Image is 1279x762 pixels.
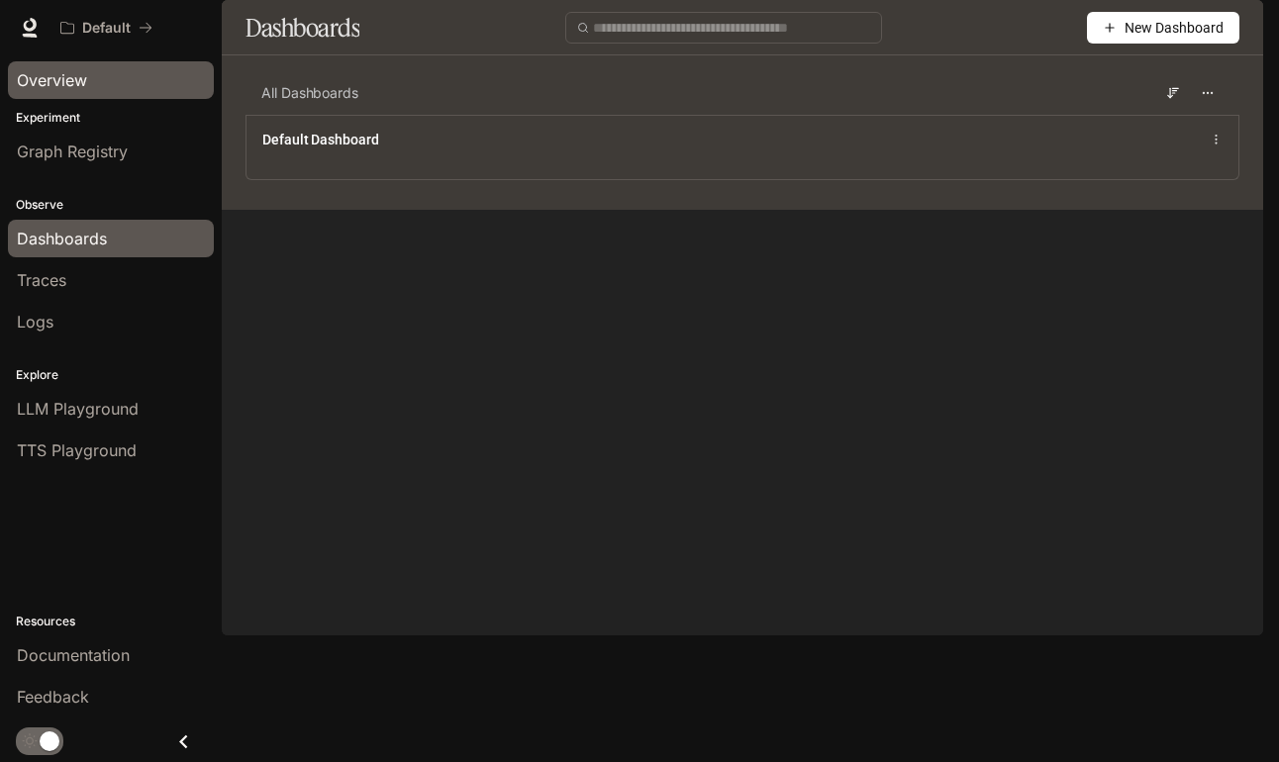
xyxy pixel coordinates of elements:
h1: Dashboards [246,8,359,48]
span: New Dashboard [1125,17,1224,39]
button: New Dashboard [1087,12,1239,44]
p: Default [82,20,131,37]
button: All workspaces [51,8,161,48]
span: All Dashboards [261,83,358,103]
a: Default Dashboard [262,130,379,149]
